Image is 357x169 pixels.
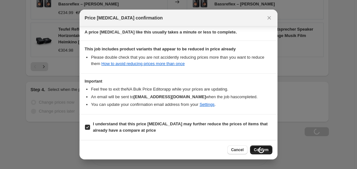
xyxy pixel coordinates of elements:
b: This job includes product variants that appear to be reduced in price already [85,47,236,51]
li: You can update your confirmation email address from your . [91,101,272,108]
b: I understand that this price [MEDICAL_DATA] may further reduce the prices of items that already h... [93,121,268,133]
li: Please double check that you are not accidently reducing prices more than you want to reduce them [91,54,272,67]
span: Cancel [231,147,244,152]
li: Feel free to exit the NA Bulk Price Editor app while your prices are updating. [91,86,272,92]
button: Cancel [227,145,247,154]
b: A price [MEDICAL_DATA] like this usually takes a minute or less to complete. [85,30,237,34]
a: Settings [200,102,215,107]
b: [EMAIL_ADDRESS][DOMAIN_NAME] [133,94,206,99]
a: How to avoid reducing prices more than once [102,61,185,66]
li: An email will be sent to when the job has completed . [91,94,272,100]
button: Close [265,13,274,22]
span: Price [MEDICAL_DATA] confirmation [85,15,163,21]
h3: Important [85,79,272,84]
